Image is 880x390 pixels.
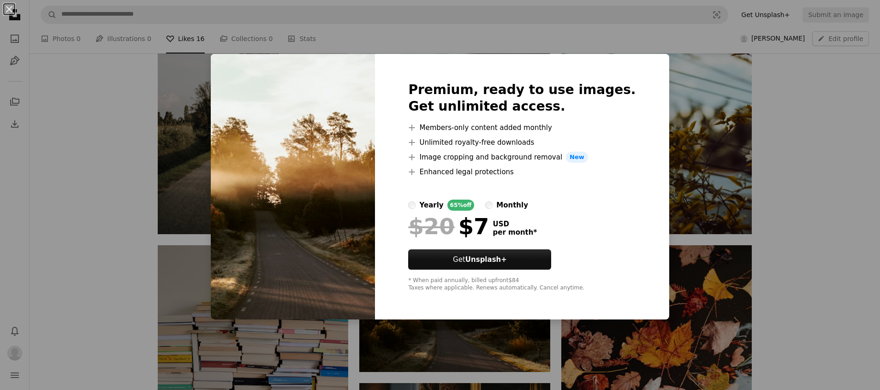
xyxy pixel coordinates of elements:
[408,214,454,238] span: $20
[408,152,636,163] li: Image cropping and background removal
[408,249,551,270] a: GetUnsplash+
[419,200,443,211] div: yearly
[447,200,475,211] div: 65% off
[496,200,528,211] div: monthly
[408,214,489,238] div: $7
[408,122,636,133] li: Members-only content added monthly
[408,82,636,115] h2: Premium, ready to use images. Get unlimited access.
[408,137,636,148] li: Unlimited royalty-free downloads
[493,228,537,236] span: per month *
[485,201,493,209] input: monthly
[408,166,636,177] li: Enhanced legal protections
[566,152,588,163] span: New
[408,277,636,292] div: * When paid annually, billed upfront $84 Taxes where applicable. Renews automatically. Cancel any...
[408,201,416,209] input: yearly65%off
[493,220,537,228] span: USD
[465,255,507,264] strong: Unsplash+
[211,54,375,319] img: premium_photo-1697644693195-3a4ae7cbf9f5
